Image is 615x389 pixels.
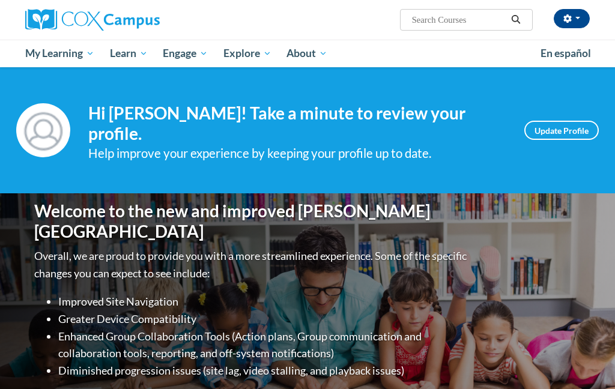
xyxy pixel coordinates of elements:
img: Cox Campus [25,9,160,31]
a: Explore [216,40,279,67]
button: Search [507,13,525,27]
a: Update Profile [524,121,599,140]
a: Cox Campus [25,9,201,31]
a: My Learning [17,40,102,67]
a: About [279,40,336,67]
span: En español [541,47,591,59]
span: Learn [110,46,148,61]
button: Account Settings [554,9,590,28]
li: Greater Device Compatibility [58,310,470,328]
h1: Welcome to the new and improved [PERSON_NAME][GEOGRAPHIC_DATA] [34,201,470,241]
span: My Learning [25,46,94,61]
div: Main menu [16,40,599,67]
img: Profile Image [16,103,70,157]
a: Engage [155,40,216,67]
a: Learn [102,40,156,67]
a: En español [533,41,599,66]
p: Overall, we are proud to provide you with a more streamlined experience. Some of the specific cha... [34,247,470,282]
li: Enhanced Group Collaboration Tools (Action plans, Group communication and collaboration tools, re... [58,328,470,363]
div: Help improve your experience by keeping your profile up to date. [88,143,506,163]
iframe: Button to launch messaging window [567,341,605,379]
li: Diminished progression issues (site lag, video stalling, and playback issues) [58,362,470,379]
li: Improved Site Navigation [58,293,470,310]
span: About [286,46,327,61]
span: Engage [163,46,208,61]
span: Explore [223,46,271,61]
input: Search Courses [411,13,507,27]
h4: Hi [PERSON_NAME]! Take a minute to review your profile. [88,103,506,143]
